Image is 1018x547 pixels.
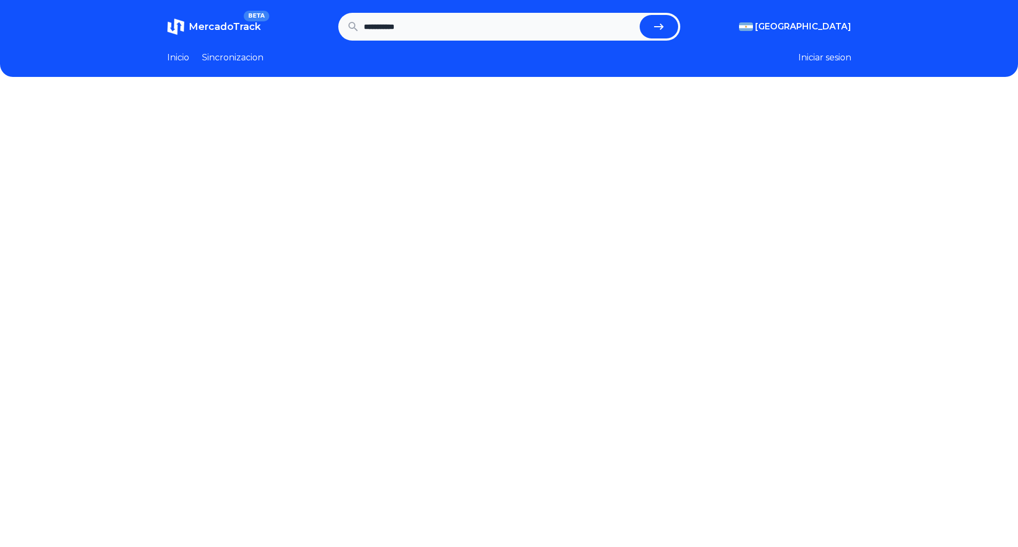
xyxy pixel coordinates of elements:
[798,51,851,64] button: Iniciar sesion
[739,20,851,33] button: [GEOGRAPHIC_DATA]
[244,11,269,21] span: BETA
[167,18,184,35] img: MercadoTrack
[167,18,261,35] a: MercadoTrackBETA
[755,20,851,33] span: [GEOGRAPHIC_DATA]
[167,51,189,64] a: Inicio
[202,51,263,64] a: Sincronizacion
[189,21,261,33] span: MercadoTrack
[739,22,753,31] img: Argentina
